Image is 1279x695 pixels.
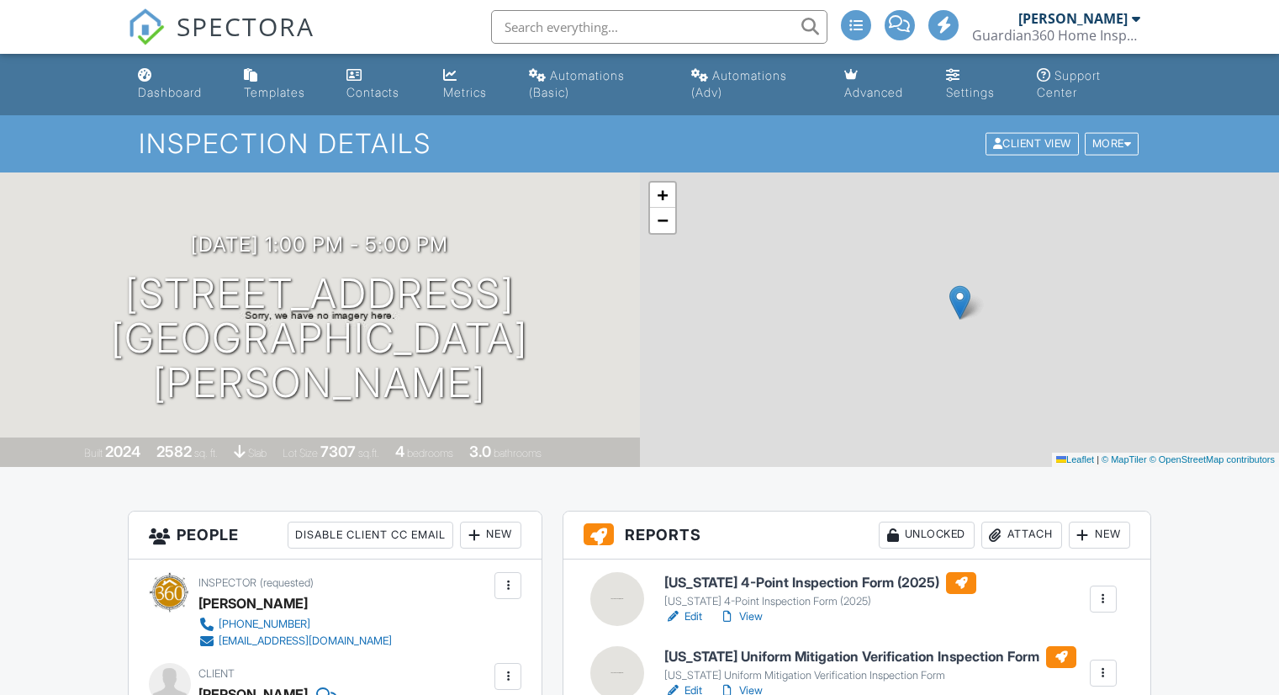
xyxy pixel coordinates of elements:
span: sq. ft. [194,447,218,459]
a: Contacts [340,61,423,109]
div: 2024 [105,443,140,460]
div: [US_STATE] 4-Point Inspection Form (2025) [664,595,976,608]
h3: Reports [563,512,1150,560]
a: Zoom in [650,183,675,208]
h1: Inspection Details [139,129,1140,158]
span: − [657,210,668,231]
div: [US_STATE] Uniform Mitigation Verification Inspection Form [664,669,1076,682]
span: SPECTORA [177,8,314,44]
div: New [1069,522,1130,549]
h3: [DATE] 1:00 pm - 5:00 pm [191,233,448,256]
div: Support Center [1037,68,1101,99]
a: Advanced [838,61,927,109]
h6: [US_STATE] Uniform Mitigation Verification Inspection Form [664,646,1076,668]
div: 4 [395,443,404,460]
a: [US_STATE] Uniform Mitigation Verification Inspection Form [US_STATE] Uniform Mitigation Verifica... [664,646,1076,683]
a: Leaflet [1056,454,1094,464]
span: + [657,184,668,205]
span: Lot Size [283,447,318,459]
div: Disable Client CC Email [288,522,453,549]
a: © MapTiler [1102,454,1147,464]
a: Zoom out [650,208,675,233]
div: 7307 [320,443,356,460]
span: bedrooms [407,447,453,459]
a: Metrics [436,61,509,109]
a: [EMAIL_ADDRESS][DOMAIN_NAME] [198,633,392,650]
a: © OpenStreetMap contributors [1150,454,1275,464]
a: Automations (Advanced) [684,61,824,109]
h1: [STREET_ADDRESS] [GEOGRAPHIC_DATA][PERSON_NAME] [27,272,613,405]
div: Dashboard [138,85,202,99]
div: Automations (Basic) [529,68,625,99]
input: Search everything... [491,10,827,44]
div: Automations (Adv) [691,68,787,99]
a: View [719,608,763,625]
div: Templates [244,85,305,99]
a: SPECTORA [128,23,314,58]
div: [PERSON_NAME] [198,591,308,616]
div: 3.0 [469,443,491,460]
span: slab [248,447,267,459]
div: [PERSON_NAME] [1018,10,1128,27]
a: [US_STATE] 4-Point Inspection Form (2025) [US_STATE] 4-Point Inspection Form (2025) [664,572,976,609]
div: [PHONE_NUMBER] [219,618,310,631]
div: New [460,522,521,549]
a: [PHONE_NUMBER] [198,616,392,633]
a: Dashboard [131,61,224,109]
a: Client View [984,136,1083,149]
a: Templates [237,61,327,109]
span: (requested) [260,576,314,589]
span: bathrooms [494,447,542,459]
a: Settings [939,61,1017,109]
div: 2582 [156,443,192,460]
img: Marker [949,285,970,320]
div: [EMAIL_ADDRESS][DOMAIN_NAME] [219,634,392,648]
a: Edit [664,608,702,625]
h6: [US_STATE] 4-Point Inspection Form (2025) [664,572,976,594]
span: | [1097,454,1099,464]
a: Support Center [1030,61,1148,109]
span: Inspector [198,576,256,589]
div: Contacts [346,85,399,99]
span: Built [84,447,103,459]
div: Attach [981,522,1062,549]
div: Metrics [443,85,487,99]
h3: People [129,512,542,560]
div: Advanced [844,85,903,99]
a: Automations (Basic) [522,61,670,109]
div: Unlocked [879,522,975,549]
div: Settings [946,85,995,99]
span: sq.ft. [358,447,379,459]
div: Guardian360 Home Inspections and Management, LLC [972,27,1140,44]
div: More [1085,133,1139,156]
img: The Best Home Inspection Software - Spectora [128,8,165,45]
span: Client [198,667,235,680]
div: Client View [986,133,1079,156]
